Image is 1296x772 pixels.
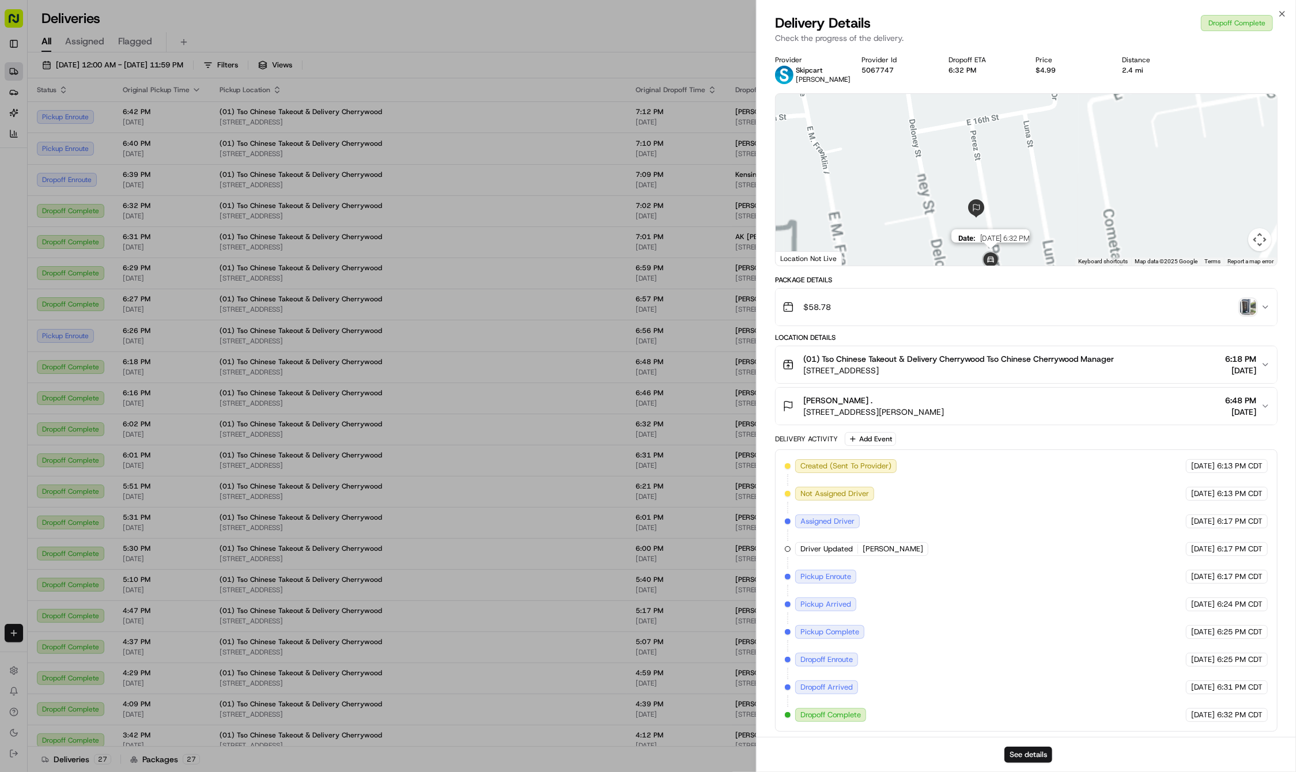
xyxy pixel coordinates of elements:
[800,461,891,471] span: Created (Sent To Provider)
[1135,258,1197,264] span: Map data ©2025 Google
[196,114,210,128] button: Start new chat
[800,682,853,692] span: Dropoff Arrived
[862,55,931,65] div: Provider Id
[949,66,1017,75] div: 6:32 PM
[1191,599,1215,610] span: [DATE]
[800,544,853,554] span: Driver Updated
[803,365,1114,376] span: [STREET_ADDRESS]
[1217,654,1263,665] span: 6:25 PM CDT
[862,66,894,75] button: 5067747
[1225,395,1256,406] span: 6:48 PM
[1191,627,1215,637] span: [DATE]
[775,66,794,84] img: profile_skipcart_partner.png
[1248,228,1271,251] button: Map camera controls
[800,516,855,527] span: Assigned Driver
[1036,66,1104,75] div: $4.99
[109,168,185,179] span: API Documentation
[12,169,21,178] div: 📗
[775,32,1278,44] p: Check the progress of the delivery.
[796,75,851,84] span: [PERSON_NAME]
[30,75,190,87] input: Clear
[12,111,32,131] img: 1736555255976-a54dd68f-1ca7-489b-9aae-adbdc363a1c4
[776,346,1277,383] button: (01) Tso Chinese Takeout & Delivery Cherrywood Tso Chinese Cherrywood Manager[STREET_ADDRESS]6:18...
[803,395,872,406] span: [PERSON_NAME] .
[1240,299,1256,315] img: photo_proof_of_delivery image
[776,251,842,266] div: Location Not Live
[1191,461,1215,471] span: [DATE]
[1191,682,1215,692] span: [DATE]
[23,168,88,179] span: Knowledge Base
[115,196,139,205] span: Pylon
[7,163,93,184] a: 📗Knowledge Base
[1225,365,1256,376] span: [DATE]
[796,66,822,75] span: Skipcart
[1217,461,1263,471] span: 6:13 PM CDT
[1217,627,1263,637] span: 6:25 PM CDT
[1225,406,1256,418] span: [DATE]
[949,55,1017,65] div: Dropoff ETA
[800,654,853,665] span: Dropoff Enroute
[776,289,1277,326] button: $58.78photo_proof_of_delivery image
[1004,747,1052,763] button: See details
[1217,489,1263,499] span: 6:13 PM CDT
[775,333,1278,342] div: Location Details
[775,275,1278,285] div: Package Details
[1217,516,1263,527] span: 6:17 PM CDT
[1191,544,1215,554] span: [DATE]
[81,195,139,205] a: Powered byPylon
[775,434,838,444] div: Delivery Activity
[1204,258,1221,264] a: Terms (opens in new tab)
[863,544,923,554] span: [PERSON_NAME]
[1191,710,1215,720] span: [DATE]
[12,12,35,35] img: Nash
[775,55,844,65] div: Provider
[12,47,210,65] p: Welcome 👋
[97,169,107,178] div: 💻
[1191,516,1215,527] span: [DATE]
[1078,258,1128,266] button: Keyboard shortcuts
[980,234,1030,243] span: [DATE] 6:32 PM
[800,627,859,637] span: Pickup Complete
[1217,682,1263,692] span: 6:31 PM CDT
[39,122,146,131] div: We're available if you need us!
[1217,710,1263,720] span: 6:32 PM CDT
[1225,353,1256,365] span: 6:18 PM
[800,599,851,610] span: Pickup Arrived
[800,572,851,582] span: Pickup Enroute
[1123,55,1191,65] div: Distance
[803,301,831,313] span: $58.78
[1217,572,1263,582] span: 6:17 PM CDT
[800,710,861,720] span: Dropoff Complete
[845,432,896,446] button: Add Event
[1217,599,1263,610] span: 6:24 PM CDT
[779,251,817,266] a: Open this area in Google Maps (opens a new window)
[1191,489,1215,499] span: [DATE]
[1191,572,1215,582] span: [DATE]
[93,163,190,184] a: 💻API Documentation
[1123,66,1191,75] div: 2.4 mi
[776,388,1277,425] button: [PERSON_NAME] .[STREET_ADDRESS][PERSON_NAME]6:48 PM[DATE]
[779,251,817,266] img: Google
[803,353,1114,365] span: (01) Tso Chinese Takeout & Delivery Cherrywood Tso Chinese Cherrywood Manager
[39,111,189,122] div: Start new chat
[775,14,871,32] span: Delivery Details
[1036,55,1104,65] div: Price
[1217,544,1263,554] span: 6:17 PM CDT
[800,489,869,499] span: Not Assigned Driver
[1191,654,1215,665] span: [DATE]
[803,406,944,418] span: [STREET_ADDRESS][PERSON_NAME]
[1227,258,1274,264] a: Report a map error
[958,234,976,243] span: Date :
